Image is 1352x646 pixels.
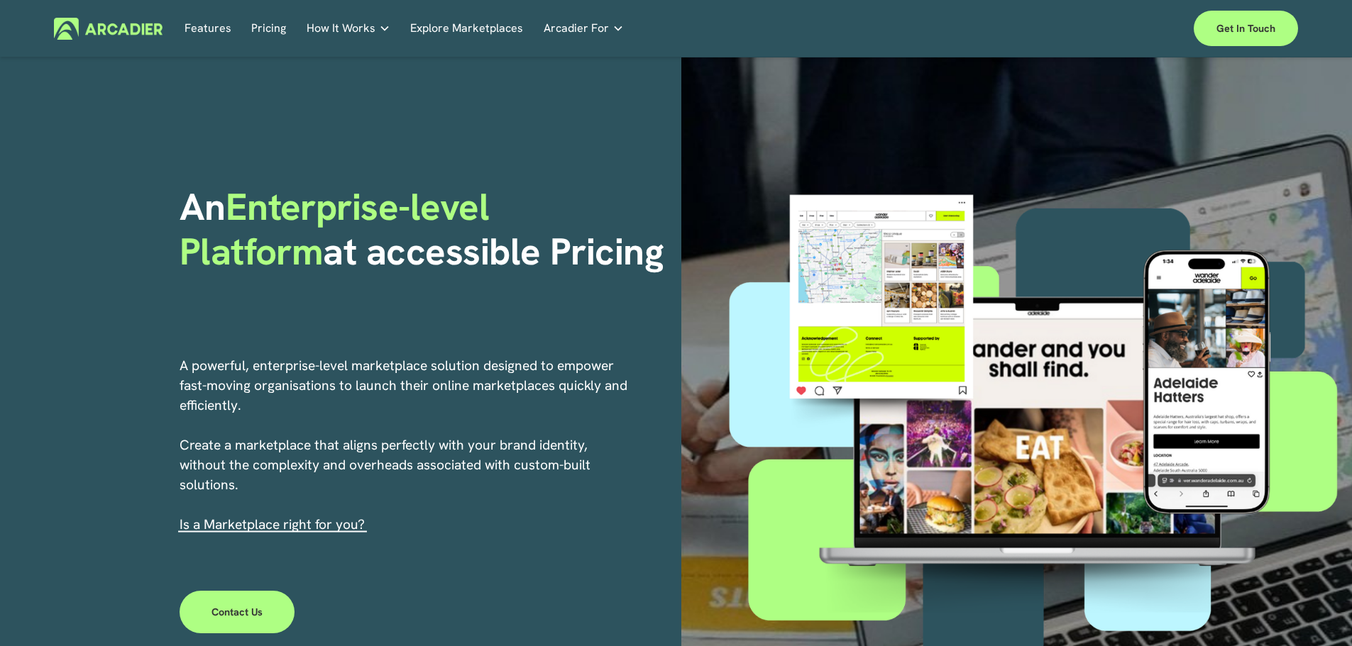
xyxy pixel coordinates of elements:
span: Enterprise-level Platform [180,182,499,275]
a: Contact Us [180,591,295,633]
h1: An at accessible Pricing [180,185,671,274]
iframe: Chat Widget [1281,578,1352,646]
img: Arcadier [54,18,163,40]
a: folder dropdown [544,18,624,40]
a: Get in touch [1194,11,1298,46]
span: How It Works [307,18,375,38]
a: Explore Marketplaces [410,18,523,40]
a: folder dropdown [307,18,390,40]
span: Arcadier For [544,18,609,38]
span: I [180,516,365,533]
a: Features [185,18,231,40]
a: Pricing [251,18,286,40]
a: s a Marketplace right for you? [183,516,365,533]
p: A powerful, enterprise-level marketplace solution designed to empower fast-moving organisations t... [180,356,630,535]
